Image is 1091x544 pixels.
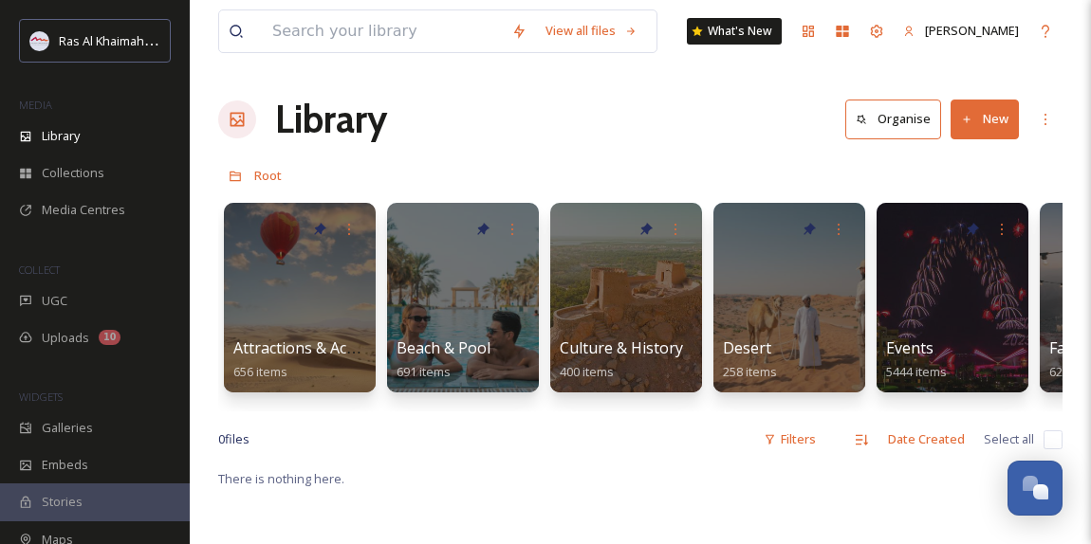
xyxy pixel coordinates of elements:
[951,100,1019,138] button: New
[560,337,683,358] span: Culture & History
[19,390,63,404] span: WIDGETS
[536,12,647,49] a: View all files
[687,18,782,45] a: What's New
[560,339,683,380] a: Culture & History400 items
[42,419,93,437] span: Galleries
[42,493,83,511] span: Stories
[19,98,52,112] span: MEDIA
[275,91,387,148] a: Library
[42,201,125,219] span: Media Centres
[886,363,947,380] span: 5444 items
[19,263,60,277] span: COLLECT
[397,339,490,380] a: Beach & Pool691 items
[233,339,393,380] a: Attractions & Activities656 items
[99,330,120,345] div: 10
[845,100,941,138] button: Organise
[397,337,490,358] span: Beach & Pool
[723,363,777,380] span: 258 items
[233,337,393,358] span: Attractions & Activities
[560,363,614,380] span: 400 items
[254,164,282,187] a: Root
[397,363,451,380] span: 691 items
[845,100,951,138] a: Organise
[925,22,1019,39] span: [PERSON_NAME]
[254,167,282,184] span: Root
[42,329,89,347] span: Uploads
[886,337,934,358] span: Events
[878,421,974,458] div: Date Created
[894,12,1028,49] a: [PERSON_NAME]
[42,164,104,182] span: Collections
[723,339,777,380] a: Desert258 items
[233,363,287,380] span: 656 items
[30,31,49,50] img: Logo_RAKTDA_RGB-01.png
[886,339,947,380] a: Events5444 items
[42,127,80,145] span: Library
[984,430,1034,448] span: Select all
[723,337,771,358] span: Desert
[263,10,502,52] input: Search your library
[218,470,344,487] span: There is nothing here.
[218,430,250,448] span: 0 file s
[1008,461,1063,516] button: Open Chat
[754,421,825,458] div: Filters
[42,292,67,310] span: UGC
[42,456,88,474] span: Embeds
[59,31,327,49] span: Ras Al Khaimah Tourism Development Authority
